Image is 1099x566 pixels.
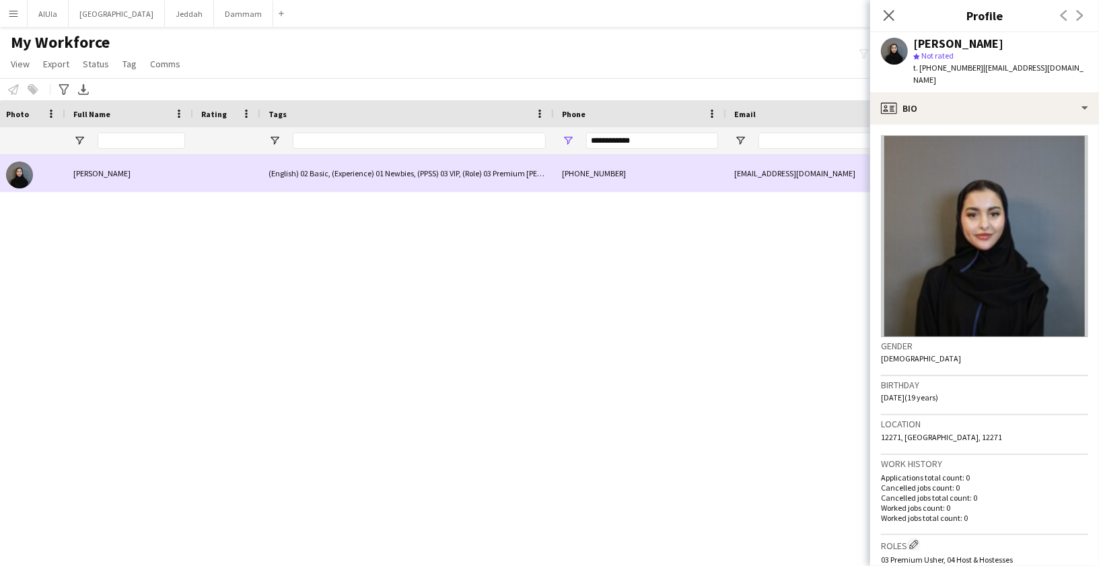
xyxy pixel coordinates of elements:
[6,162,33,188] img: Shouq Alghunaim
[11,58,30,70] span: View
[73,168,131,178] span: [PERSON_NAME]
[881,392,938,402] span: [DATE] (19 years)
[562,109,586,119] span: Phone
[870,92,1099,125] div: Bio
[69,1,165,27] button: [GEOGRAPHIC_DATA]
[881,472,1088,483] p: Applications total count: 0
[586,133,718,149] input: Phone Filter Input
[11,32,110,52] span: My Workforce
[56,81,72,98] app-action-btn: Advanced filters
[293,133,546,149] input: Tags Filter Input
[73,109,110,119] span: Full Name
[726,155,995,192] div: [EMAIL_ADDRESS][DOMAIN_NAME]
[77,55,114,73] a: Status
[73,135,85,147] button: Open Filter Menu
[913,63,983,73] span: t. [PHONE_NUMBER]
[5,55,35,73] a: View
[269,135,281,147] button: Open Filter Menu
[734,135,746,147] button: Open Filter Menu
[562,135,574,147] button: Open Filter Menu
[98,133,185,149] input: Full Name Filter Input
[6,109,29,119] span: Photo
[122,58,137,70] span: Tag
[28,1,69,27] button: AlUla
[913,63,1084,85] span: | [EMAIL_ADDRESS][DOMAIN_NAME]
[881,135,1088,337] img: Crew avatar or photo
[117,55,142,73] a: Tag
[881,418,1088,430] h3: Location
[38,55,75,73] a: Export
[734,109,756,119] span: Email
[165,1,214,27] button: Jeddah
[554,155,726,192] div: [PHONE_NUMBER]
[83,58,109,70] span: Status
[269,109,287,119] span: Tags
[881,538,1088,552] h3: Roles
[881,353,961,363] span: [DEMOGRAPHIC_DATA]
[881,379,1088,391] h3: Birthday
[260,155,554,192] div: (English) 02 Basic, (Experience) 01 Newbies, (PPSS) 03 VIP, (Role) 03 Premium [PERSON_NAME], (Rol...
[881,493,1088,503] p: Cancelled jobs total count: 0
[43,58,69,70] span: Export
[921,50,954,61] span: Not rated
[881,483,1088,493] p: Cancelled jobs count: 0
[214,1,273,27] button: Dammam
[881,503,1088,513] p: Worked jobs count: 0
[758,133,987,149] input: Email Filter Input
[145,55,186,73] a: Comms
[881,432,1002,442] span: 12271, [GEOGRAPHIC_DATA], 12271
[881,513,1088,523] p: Worked jobs total count: 0
[913,38,1003,50] div: [PERSON_NAME]
[201,109,227,119] span: Rating
[881,458,1088,470] h3: Work history
[870,7,1099,24] h3: Profile
[75,81,92,98] app-action-btn: Export XLSX
[881,555,1013,565] span: 03 Premium Usher, 04 Host & Hostesses
[881,340,1088,352] h3: Gender
[150,58,180,70] span: Comms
